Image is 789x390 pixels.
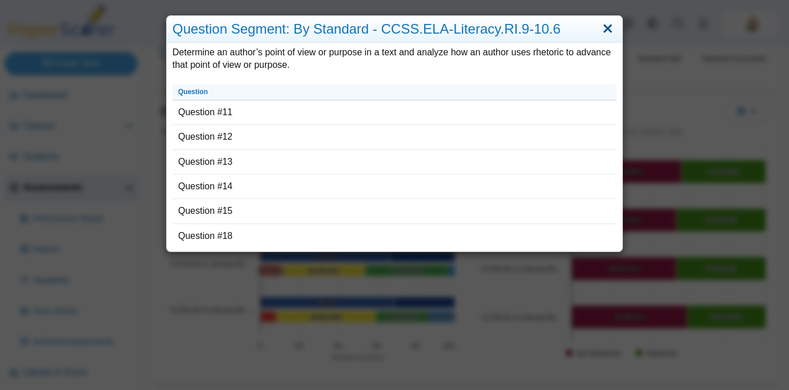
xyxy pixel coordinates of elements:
[172,174,617,199] td: Question #14
[167,43,622,251] div: Determine an author’s point of view or purpose in a text and analyze how an author uses rhetoric ...
[172,84,617,100] th: Question
[172,199,617,224] td: Question #15
[172,224,617,248] td: Question #18
[167,16,622,43] div: Question Segment: By Standard - CCSS.ELA-Literacy.RI.9-10.6
[172,100,617,125] td: Question #11
[172,125,617,149] td: Question #12
[599,19,617,39] a: Close
[172,150,617,174] td: Question #13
